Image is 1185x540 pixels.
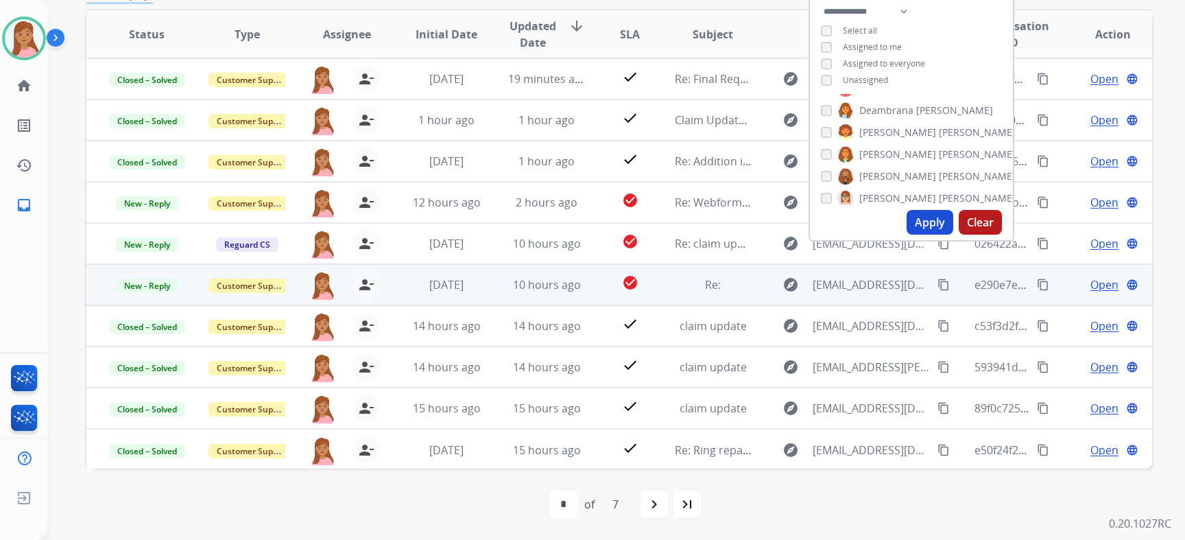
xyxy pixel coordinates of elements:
th: Action [1052,10,1152,58]
span: 15 hours ago [513,401,581,416]
span: [PERSON_NAME] [939,169,1016,183]
span: Customer Support [208,155,298,169]
span: Claim Update: Parts ordered for repair [675,113,875,128]
span: 14 hours ago [413,360,481,375]
span: Customer Support [208,402,298,416]
mat-icon: person_remove [358,359,374,375]
span: Open [1090,359,1118,375]
mat-icon: check [622,316,638,332]
span: Open [1090,442,1118,458]
mat-icon: check_circle [622,274,638,291]
span: [EMAIL_ADDRESS][DOMAIN_NAME] [813,318,929,334]
mat-icon: check [622,357,638,373]
mat-icon: person_remove [358,442,374,458]
span: [PERSON_NAME] [916,104,993,117]
mat-icon: check_circle [622,192,638,209]
span: [DATE] [429,277,464,292]
mat-icon: explore [782,235,799,252]
span: Closed – Solved [109,73,185,87]
mat-icon: person_remove [358,235,374,252]
span: [PERSON_NAME] [859,148,936,161]
span: 89f0c725-635c-459c-b708-e38c85eecf2f [974,401,1175,416]
mat-icon: language [1126,279,1138,291]
mat-icon: home [16,78,32,94]
img: agent-avatar [309,189,336,218]
img: agent-avatar [309,312,336,341]
img: agent-avatar [309,395,336,423]
span: Customer Support [208,114,298,128]
span: 14 hours ago [513,360,581,375]
span: 12 hours ago [413,195,481,210]
span: 15 hours ago [513,443,581,458]
span: Re: Final Request [675,71,763,86]
span: [DATE] [429,443,464,458]
mat-icon: navigate_next [646,496,662,513]
span: 026422a4-5eac-486f-b840-961dfae91677 [974,236,1181,251]
div: of [584,496,595,513]
mat-icon: language [1126,444,1138,456]
span: Re: claim update [675,236,761,251]
img: avatar [5,19,43,58]
span: 10 hours ago [513,277,581,292]
span: Unassigned [843,74,888,86]
span: Updated Date [508,18,558,51]
span: 1 hour ago [518,154,575,169]
span: Open [1090,194,1118,211]
span: New - Reply [116,279,178,293]
span: Assigned to me [843,41,902,53]
mat-icon: content_copy [937,237,950,250]
span: Open [1090,235,1118,252]
mat-icon: person_remove [358,318,374,334]
mat-icon: explore [782,153,799,169]
mat-icon: explore [782,359,799,375]
img: agent-avatar [309,106,336,135]
mat-icon: person_remove [358,277,374,293]
span: Open [1090,400,1118,416]
img: agent-avatar [309,353,336,382]
mat-icon: content_copy [1037,402,1049,414]
mat-icon: content_copy [1037,237,1049,250]
span: 14 hours ago [513,318,581,333]
mat-icon: explore [782,194,799,211]
mat-icon: check [622,151,638,167]
mat-icon: content_copy [937,402,950,414]
mat-icon: inbox [16,197,32,213]
span: SLA [620,26,640,43]
span: 14 hours ago [413,318,481,333]
mat-icon: person_remove [358,400,374,416]
img: agent-avatar [309,271,336,300]
span: Customer Support [208,361,298,375]
span: claim update [680,318,747,333]
span: Customer Support [208,444,298,458]
span: [EMAIL_ADDRESS][DOMAIN_NAME] [813,442,929,458]
mat-icon: language [1126,73,1138,85]
span: 15 hours ago [413,401,481,416]
mat-icon: content_copy [1037,320,1049,332]
span: [EMAIL_ADDRESS][DOMAIN_NAME] [813,235,929,252]
mat-icon: explore [782,442,799,458]
mat-icon: language [1126,155,1138,167]
span: Re: [705,277,721,292]
span: Select all [843,25,877,36]
span: Closed – Solved [109,444,185,458]
span: Type [235,26,260,43]
span: 1 hour ago [518,113,575,128]
span: Re: Addition information. [675,154,804,169]
img: agent-avatar [309,148,336,176]
mat-icon: person_remove [358,153,374,169]
span: Open [1090,277,1118,293]
mat-icon: content_copy [1037,279,1049,291]
span: Closed – Solved [109,361,185,375]
mat-icon: content_copy [1037,361,1049,373]
mat-icon: check [622,69,638,85]
mat-icon: content_copy [1037,155,1049,167]
span: 19 minutes ago [508,71,588,86]
span: Customer Support [208,196,298,211]
span: [EMAIL_ADDRESS][DOMAIN_NAME] [813,400,929,416]
span: Open [1090,71,1118,87]
span: [PERSON_NAME] [939,126,1016,139]
span: Open [1090,112,1118,128]
mat-icon: language [1126,361,1138,373]
span: [PERSON_NAME] [939,191,1016,205]
mat-icon: history [16,157,32,174]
